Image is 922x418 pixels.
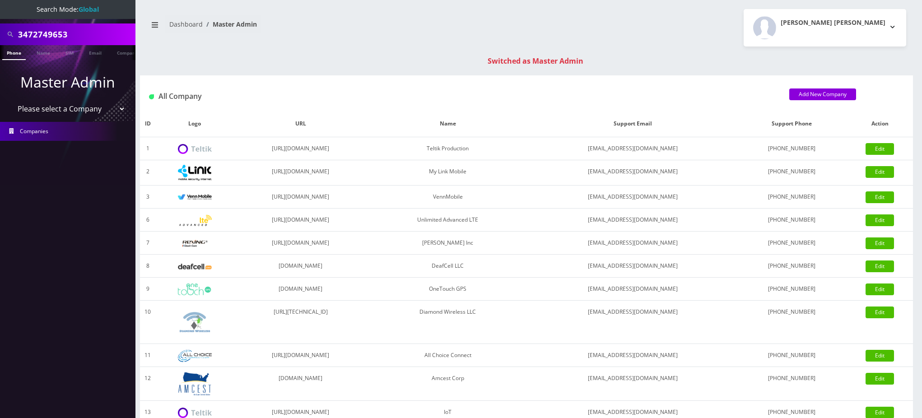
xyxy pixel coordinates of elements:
td: My Link Mobile [367,160,528,186]
img: VennMobile [178,194,212,200]
td: [DOMAIN_NAME] [234,278,367,301]
td: 12 [140,367,155,401]
td: Teltik Production [367,137,528,160]
td: [PHONE_NUMBER] [737,278,847,301]
td: [EMAIL_ADDRESS][DOMAIN_NAME] [528,344,737,367]
th: ID [140,111,155,137]
td: [PHONE_NUMBER] [737,232,847,255]
img: Rexing Inc [178,239,212,248]
td: [URL][DOMAIN_NAME] [234,344,367,367]
img: Teltik Production [178,144,212,154]
td: 9 [140,278,155,301]
th: Support Phone [737,111,847,137]
td: [EMAIL_ADDRESS][DOMAIN_NAME] [528,232,737,255]
button: [PERSON_NAME] [PERSON_NAME] [744,9,906,46]
img: My Link Mobile [178,165,212,181]
td: 3 [140,186,155,209]
a: Edit [866,307,894,318]
td: [PHONE_NUMBER] [737,186,847,209]
input: Search All Companies [18,26,133,43]
td: All Choice Connect [367,344,528,367]
td: [EMAIL_ADDRESS][DOMAIN_NAME] [528,137,737,160]
td: [URL][TECHNICAL_ID] [234,301,367,344]
td: Unlimited Advanced LTE [367,209,528,232]
td: [PHONE_NUMBER] [737,137,847,160]
img: Diamond Wireless LLC [178,305,212,339]
strong: Global [79,5,99,14]
td: 11 [140,344,155,367]
img: DeafCell LLC [178,264,212,269]
td: 10 [140,301,155,344]
a: Edit [866,237,894,249]
img: Amcest Corp [178,372,212,396]
td: [EMAIL_ADDRESS][DOMAIN_NAME] [528,186,737,209]
td: [EMAIL_ADDRESS][DOMAIN_NAME] [528,301,737,344]
a: Edit [866,214,894,226]
th: Action [847,111,913,137]
td: [EMAIL_ADDRESS][DOMAIN_NAME] [528,367,737,401]
td: 6 [140,209,155,232]
a: Add New Company [789,88,856,100]
td: [URL][DOMAIN_NAME] [234,186,367,209]
td: OneTouch GPS [367,278,528,301]
img: IoT [178,408,212,418]
td: VennMobile [367,186,528,209]
img: Unlimited Advanced LTE [178,215,212,226]
a: SIM [61,45,78,59]
td: [PHONE_NUMBER] [737,344,847,367]
a: Edit [866,191,894,203]
a: Name [32,45,55,59]
td: [DOMAIN_NAME] [234,255,367,278]
td: Amcest Corp [367,367,528,401]
th: Logo [155,111,234,137]
a: Dashboard [169,20,203,28]
td: 7 [140,232,155,255]
td: 1 [140,137,155,160]
a: Phone [2,45,26,60]
td: [PHONE_NUMBER] [737,209,847,232]
a: Email [84,45,106,59]
nav: breadcrumb [147,15,520,41]
span: Companies [20,127,48,135]
img: All Choice Connect [178,350,212,362]
img: All Company [149,94,154,99]
td: 2 [140,160,155,186]
a: Company [112,45,143,59]
a: Edit [866,166,894,178]
td: [URL][DOMAIN_NAME] [234,137,367,160]
td: [URL][DOMAIN_NAME] [234,232,367,255]
img: OneTouch GPS [178,283,212,295]
td: [URL][DOMAIN_NAME] [234,160,367,186]
td: [EMAIL_ADDRESS][DOMAIN_NAME] [528,255,737,278]
h1: All Company [149,92,776,101]
td: [URL][DOMAIN_NAME] [234,209,367,232]
th: URL [234,111,367,137]
th: Name [367,111,528,137]
td: [PHONE_NUMBER] [737,301,847,344]
th: Support Email [528,111,737,137]
h2: [PERSON_NAME] [PERSON_NAME] [781,19,885,27]
a: Edit [866,350,894,362]
td: [PHONE_NUMBER] [737,367,847,401]
td: [EMAIL_ADDRESS][DOMAIN_NAME] [528,160,737,186]
li: Master Admin [203,19,257,29]
span: Search Mode: [37,5,99,14]
a: Edit [866,260,894,272]
td: [PERSON_NAME] Inc [367,232,528,255]
a: Edit [866,143,894,155]
td: [PHONE_NUMBER] [737,160,847,186]
td: 8 [140,255,155,278]
td: Diamond Wireless LLC [367,301,528,344]
div: Switched as Master Admin [149,56,922,66]
td: [EMAIL_ADDRESS][DOMAIN_NAME] [528,209,737,232]
td: [DOMAIN_NAME] [234,367,367,401]
td: [PHONE_NUMBER] [737,255,847,278]
td: [EMAIL_ADDRESS][DOMAIN_NAME] [528,278,737,301]
a: Edit [866,373,894,385]
td: DeafCell LLC [367,255,528,278]
a: Edit [866,283,894,295]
